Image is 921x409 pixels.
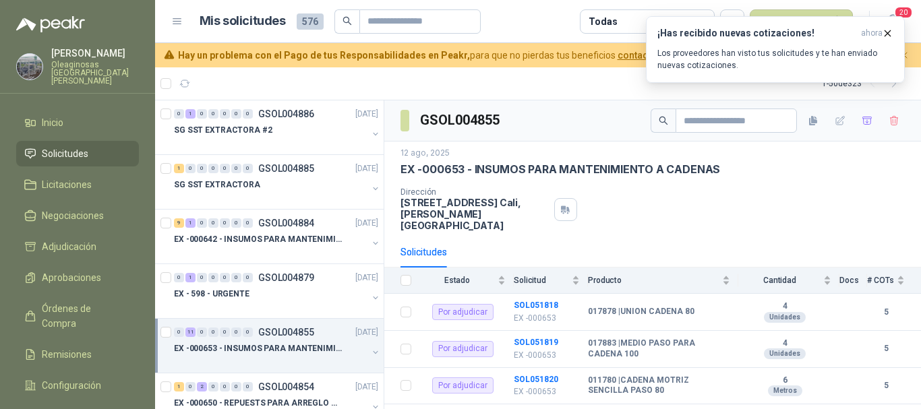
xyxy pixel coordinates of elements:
p: GSOL004854 [258,382,314,391]
div: 0 [231,109,241,119]
div: 0 [220,327,230,337]
span: Cantidad [738,276,821,285]
span: Adjudicación [42,239,96,254]
div: 9 [174,218,184,228]
p: GSOL004884 [258,218,314,228]
p: [DATE] [355,108,378,121]
div: 0 [208,327,218,337]
div: 0 [243,327,253,337]
p: GSOL004885 [258,164,314,173]
p: [DATE] [355,272,378,284]
div: 0 [208,273,218,282]
div: 0 [231,327,241,337]
span: Aprobaciones [42,270,101,285]
div: 1 [185,273,196,282]
b: 6 [738,375,831,386]
div: 0 [243,164,253,173]
a: Solicitudes [16,141,139,166]
a: SOL051820 [514,375,558,384]
div: 1 [174,382,184,391]
p: GSOL004855 [258,327,314,337]
b: 5 [867,306,905,319]
div: 0 [208,218,218,228]
span: Remisiones [42,347,92,362]
p: EX -000653 - INSUMOS PARA MANTENIMIENTO A CADENAS [174,342,342,355]
b: 017883 | MEDIO PASO PARA CADENA 100 [588,338,730,359]
span: 576 [297,13,324,30]
div: 2 [197,382,207,391]
b: 4 [738,338,831,349]
a: 0 1 0 0 0 0 0 GSOL004886[DATE] SG SST EXTRACTORA #2 [174,106,381,149]
div: Unidades [764,348,806,359]
span: Licitaciones [42,177,92,192]
div: 0 [197,327,207,337]
span: 20 [894,6,913,19]
a: SOL051818 [514,301,558,310]
span: Solicitudes [42,146,88,161]
a: Inicio [16,110,139,135]
div: 1 [185,109,196,119]
button: 20 [881,9,905,34]
a: 0 1 0 0 0 0 0 GSOL004879[DATE] EX - 598 - URGENTE [174,270,381,313]
th: Solicitud [514,268,588,294]
a: 1 0 0 0 0 0 0 GSOL004885[DATE] SG SST EXTRACTORA [174,160,381,203]
div: 0 [243,273,253,282]
div: 0 [208,164,218,173]
span: Producto [588,276,719,285]
span: Configuración [42,378,101,393]
span: Estado [419,276,495,285]
a: contacta a un asesor [618,50,710,61]
a: SOL051819 [514,338,558,347]
p: Oleaginosas [GEOGRAPHIC_DATA][PERSON_NAME] [51,61,139,85]
p: Dirección [400,187,549,197]
p: GSOL004879 [258,273,314,282]
p: EX -000653 [514,385,580,398]
span: Inicio [42,115,63,130]
div: Metros [768,385,802,396]
div: 0 [174,273,184,282]
div: Por adjudicar [432,377,494,394]
p: EX -000653 - INSUMOS PARA MANTENIMIENTO A CADENAS [400,162,720,177]
div: Solicitudes [400,245,447,259]
div: 0 [243,382,253,391]
div: Unidades [764,312,806,323]
p: EX - 598 - URGENTE [174,288,249,301]
span: Solicitud [514,276,569,285]
div: 0 [243,218,253,228]
h1: Mis solicitudes [200,11,286,31]
b: 5 [867,379,905,392]
p: [DATE] [355,162,378,175]
p: [DATE] [355,217,378,230]
a: Negociaciones [16,203,139,228]
div: 11 [185,327,196,337]
a: Remisiones [16,342,139,367]
div: Por adjudicar [432,341,494,357]
div: 0 [220,109,230,119]
p: SG SST EXTRACTORA #2 [174,124,272,137]
div: 1 [174,164,184,173]
b: 5 [867,342,905,355]
div: 0 [208,382,218,391]
div: 0 [197,164,207,173]
b: 011780 | CADENA MOTRIZ SENCILLA PASO 80 [588,375,730,396]
p: [STREET_ADDRESS] Cali , [PERSON_NAME][GEOGRAPHIC_DATA] [400,197,549,231]
button: Nueva solicitud [750,9,853,34]
p: [DATE] [355,326,378,339]
span: search [343,16,352,26]
p: EX -000653 [514,349,580,362]
span: Negociaciones [42,208,104,223]
h3: ¡Has recibido nuevas cotizaciones! [657,28,856,39]
div: 0 [231,273,241,282]
a: Aprobaciones [16,265,139,290]
span: para que no pierdas tus beneficios [178,48,710,63]
b: Hay un problema con el Pago de tus Responsabilidades en Peakr, [178,50,470,61]
div: 0 [231,164,241,173]
div: 1 [185,218,196,228]
p: Los proveedores han visto tus solicitudes y te han enviado nuevas cotizaciones. [657,47,893,71]
a: Licitaciones [16,172,139,197]
span: ahora [861,28,883,39]
th: Cantidad [738,268,839,294]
